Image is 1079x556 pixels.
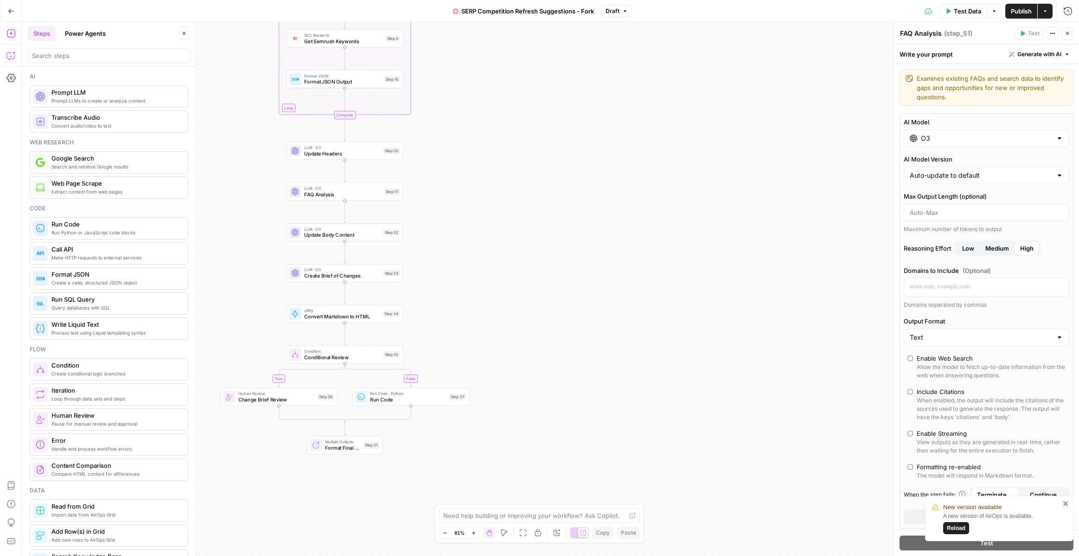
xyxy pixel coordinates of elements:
[917,387,964,396] div: Include Citations
[51,370,180,377] span: Create conditional logic branches
[287,436,403,454] div: Multiple OutputsFormat Final JSONStep 21
[287,70,403,88] div: Format JSONFormat JSON OutputStep 10
[287,346,403,364] div: ConditionConditional ReviewStep 55
[1020,244,1034,253] span: High
[304,226,380,232] span: LLM · O3
[345,363,412,387] g: Edge from step_55 to step_57
[383,229,400,236] div: Step 52
[51,436,180,445] span: Error
[980,241,1015,256] button: Reasoning EffortLowHigh
[317,394,334,401] div: Step 56
[51,411,180,420] span: Human Review
[904,117,1069,127] label: AI Model
[907,389,913,394] input: Include CitationsWhen enabled, the output will include the citations of the sources used to gener...
[900,536,1073,550] button: Test
[957,241,980,256] button: Reasoning EffortMediumHigh
[51,122,180,129] span: Convert audio/video to text
[51,527,180,536] span: Add Row(s) in Grid
[1011,6,1032,16] span: Publish
[287,305,403,323] div: utilityConvert Markdown to HTMLStep 54
[304,348,380,354] span: Condition
[910,333,1052,342] input: Text
[985,244,1009,253] span: Medium
[59,26,111,41] button: Power Agents
[364,442,379,449] div: Step 21
[904,301,1069,309] div: Domains separated by commas
[917,438,1066,455] div: View outputs as they are generated in real-time, rather than waiting for the entire execution to ...
[944,29,972,38] span: ( step_51 )
[345,406,411,423] g: Edge from step_57 to step_55-conditional-end
[601,5,632,17] button: Draft
[592,527,613,539] button: Copy
[904,155,1069,164] label: AI Model Version
[51,395,180,402] span: Loop through data sets and steps
[279,406,345,423] g: Edge from step_56 to step_55-conditional-end
[51,97,180,104] span: Prompt LLMs to create or analyze content
[606,7,619,15] span: Draft
[344,119,346,141] g: Edge from step_6-iteration-end to step_50
[917,363,1066,380] div: Allow the model to fetch up-to-date information from the web when answering questions.
[304,231,380,239] span: Update Body Content
[51,163,180,170] span: Search and retrieve Google results
[596,529,610,537] span: Copy
[30,138,188,147] div: Web research
[304,73,381,79] span: Format JSON
[32,51,186,60] input: Search steps
[904,192,1069,201] label: Max Output Length (optional)
[304,354,380,361] span: Conditional Review
[51,245,180,254] span: Call API
[334,111,356,119] div: Complete
[304,144,380,150] span: LLM · O3
[383,148,400,155] div: Step 50
[904,491,966,499] a: When the step fails:
[917,354,973,363] div: Enable Web Search
[904,317,1069,326] label: Output Format
[51,470,180,478] span: Compare HTML content for differences
[617,527,640,539] button: Paste
[621,529,636,537] span: Paste
[917,472,1034,480] div: The model will respond in Markdown format.
[30,486,188,495] div: Data
[344,200,346,222] g: Edge from step_51 to step_52
[304,190,381,198] span: FAQ Analysis
[1063,500,1069,507] button: close
[352,388,469,406] div: Run Code · PythonRun CodeStep 57
[51,188,180,195] span: Extract content from web pages
[221,388,338,406] div: Human ReviewChange Brief ReviewStep 56
[30,204,188,213] div: Code
[51,320,180,329] span: Write Liquid Text
[917,429,967,438] div: Enable Streaming
[383,310,400,317] div: Step 54
[51,461,180,470] span: Content Comparison
[304,150,380,157] span: Update Headers
[51,279,180,286] span: Create a valid, structured JSON object
[370,396,446,403] span: Run Code
[287,29,403,47] div: SEO ResearchGet Semrush KeywordsStep 9
[383,270,400,277] div: Step 53
[384,76,400,83] div: Step 10
[461,6,594,16] span: SERP Competition Refresh Suggestions - Fork
[278,363,345,387] g: Edge from step_55 to step_56
[238,396,314,403] span: Change Brief Review
[36,465,45,474] img: vrinnnclop0vshvmafd7ip1g7ohf
[304,32,383,38] span: SEO Research
[917,396,1066,421] div: When enabled, the output will include the citations of the sources used to generate the response....
[454,529,465,537] span: 81%
[51,254,180,261] span: Make HTTP requests to external services
[51,154,180,163] span: Google Search
[51,295,180,304] span: Run SQL Query
[51,511,180,518] span: Import data from AirOps Grid
[304,78,381,85] span: Format JSON Output
[449,394,466,401] div: Step 57
[1005,48,1073,60] button: Generate with AI
[907,356,913,361] input: Enable Web SearchAllow the model to fetch up-to-date information from the web when answering ques...
[447,4,600,19] button: SERP Competition Refresh Suggestions - Fork
[900,29,942,38] textarea: FAQ Analysis
[344,323,346,345] g: Edge from step_54 to step_55
[954,6,981,16] span: Test Data
[304,267,380,273] span: LLM · O3
[51,113,180,122] span: Transcribe Audio
[1028,29,1040,38] span: Test
[904,225,1069,233] div: Maximum number of tokens to output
